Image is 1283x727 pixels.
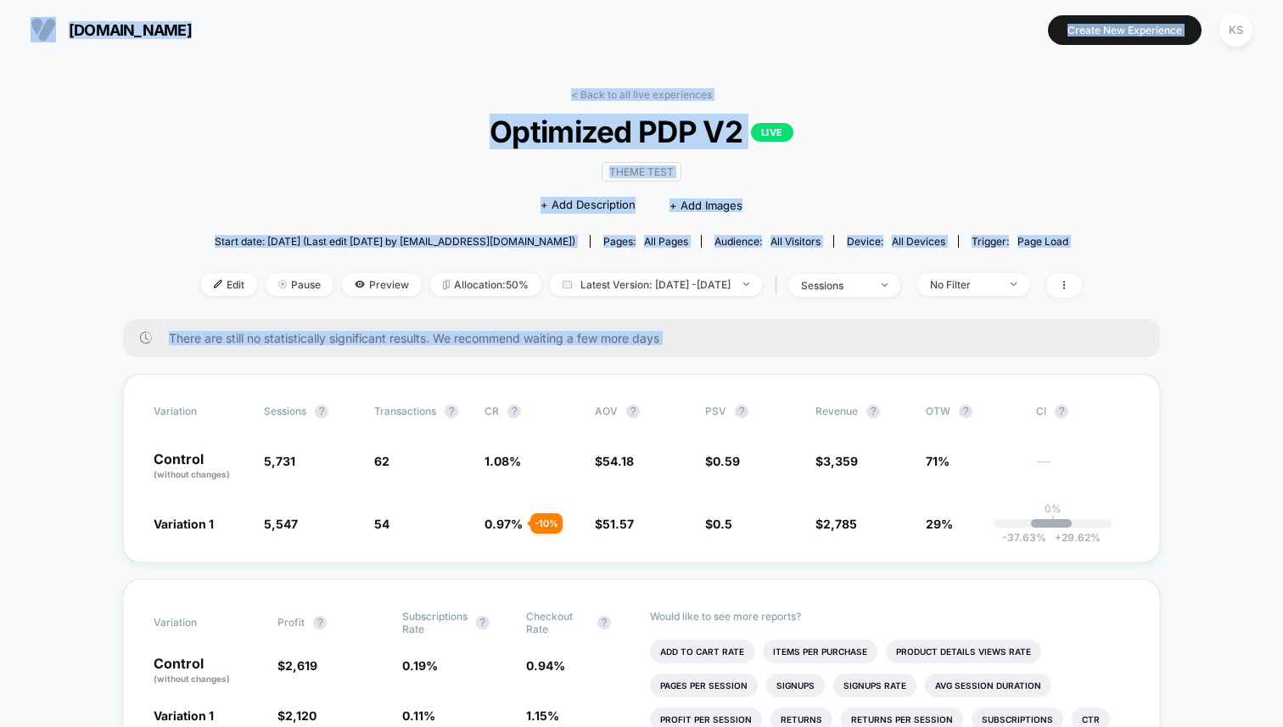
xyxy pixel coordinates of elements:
[595,517,634,531] span: $
[154,708,214,723] span: Variation 1
[285,658,317,673] span: 2,619
[770,273,788,298] span: |
[278,280,287,288] img: end
[713,517,732,531] span: 0.5
[313,616,327,629] button: ?
[833,235,958,248] span: Device:
[1002,531,1046,544] span: -37.63 %
[266,273,333,296] span: Pause
[485,454,521,468] span: 1.08 %
[1055,531,1062,544] span: +
[1051,515,1055,528] p: |
[402,610,468,635] span: Subscriptions Rate
[445,405,458,418] button: ?
[770,235,821,248] span: All Visitors
[926,405,1019,418] span: OTW
[563,280,572,288] img: calendar
[595,405,618,417] span: AOV
[69,21,192,39] span: [DOMAIN_NAME]
[644,235,688,248] span: all pages
[245,114,1038,149] span: Optimized PDP V2
[154,610,247,635] span: Variation
[476,616,490,629] button: ?
[926,454,950,468] span: 71%
[443,280,450,289] img: rebalance
[743,282,749,286] img: end
[1048,15,1202,45] button: Create New Experience
[602,517,634,531] span: 51.57
[315,405,328,418] button: ?
[214,280,222,288] img: edit
[1017,235,1068,248] span: Page Load
[959,405,972,418] button: ?
[602,454,634,468] span: 54.18
[526,708,559,723] span: 1.15 %
[886,640,1041,663] li: Product Details Views Rate
[342,273,422,296] span: Preview
[31,17,56,42] img: Visually logo
[603,235,688,248] div: Pages:
[169,331,1126,345] span: There are still no statistically significant results. We recommend waiting a few more days
[823,517,857,531] span: 2,785
[751,123,793,142] p: LIVE
[930,278,998,291] div: No Filter
[485,405,499,417] span: CR
[374,517,389,531] span: 54
[823,454,858,468] span: 3,359
[277,616,305,629] span: Profit
[801,279,869,292] div: sessions
[526,610,589,635] span: Checkout Rate
[1055,405,1068,418] button: ?
[154,452,247,481] p: Control
[1036,405,1129,418] span: CI
[277,708,317,723] span: $
[154,405,247,418] span: Variation
[374,405,436,417] span: Transactions
[264,454,295,468] span: 5,731
[277,658,317,673] span: $
[264,517,298,531] span: 5,547
[154,469,230,479] span: (without changes)
[882,283,888,287] img: end
[402,658,438,673] span: 0.19 %
[595,454,634,468] span: $
[215,235,575,248] span: Start date: [DATE] (Last edit [DATE] by [EMAIL_ADDRESS][DOMAIN_NAME])
[650,674,758,697] li: Pages Per Session
[154,517,214,531] span: Variation 1
[264,405,306,417] span: Sessions
[530,513,563,534] div: - 10 %
[650,610,1129,623] p: Would like to see more reports?
[713,454,740,468] span: 0.59
[1214,13,1258,48] button: KS
[541,197,636,214] span: + Add Description
[374,454,389,468] span: 62
[714,235,821,248] div: Audience:
[1045,502,1062,515] p: 0%
[766,674,825,697] li: Signups
[626,405,640,418] button: ?
[1219,14,1252,47] div: KS
[154,674,230,684] span: (without changes)
[705,405,726,417] span: PSV
[402,708,435,723] span: 0.11 %
[972,235,1068,248] div: Trigger:
[833,674,916,697] li: Signups Rate
[571,88,712,101] a: < Back to all live experiences
[1011,282,1017,286] img: end
[1046,531,1101,544] span: 29.62 %
[815,454,858,468] span: $
[926,517,953,531] span: 29%
[485,517,523,531] span: 0.97 %
[597,616,611,629] button: ?
[866,405,880,418] button: ?
[201,273,257,296] span: Edit
[705,454,740,468] span: $
[602,162,681,182] span: Theme Test
[892,235,945,248] span: all devices
[154,657,261,685] p: Control
[25,16,197,43] button: [DOMAIN_NAME]
[763,640,877,663] li: Items Per Purchase
[650,640,754,663] li: Add To Cart Rate
[507,405,521,418] button: ?
[430,273,541,296] span: Allocation: 50%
